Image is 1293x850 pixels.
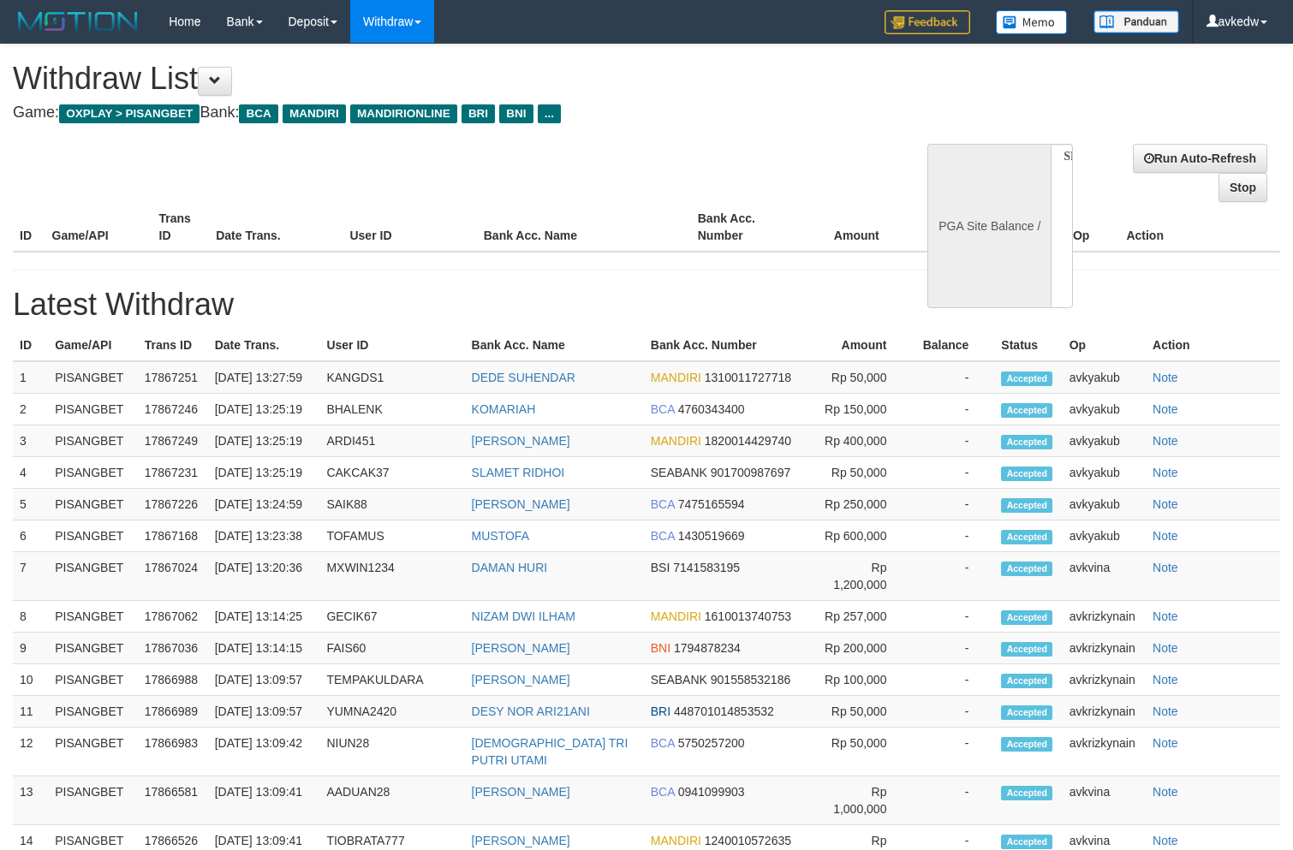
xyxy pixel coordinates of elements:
[1063,664,1146,696] td: avkrizkynain
[912,394,994,425] td: -
[138,664,208,696] td: 17866988
[678,497,745,511] span: 7475165594
[815,457,912,489] td: Rp 50,000
[996,10,1068,34] img: Button%20Memo.svg
[472,402,536,416] a: KOMARIAH
[705,371,791,384] span: 1310011727718
[239,104,277,123] span: BCA
[815,696,912,728] td: Rp 50,000
[138,394,208,425] td: 17867246
[1001,737,1052,752] span: Accepted
[678,785,745,799] span: 0941099903
[48,664,138,696] td: PISANGBET
[13,62,845,96] h1: Withdraw List
[1063,330,1146,361] th: Op
[1153,497,1178,511] a: Note
[1153,402,1178,416] a: Note
[13,728,48,776] td: 12
[319,601,464,633] td: GECIK67
[1001,562,1052,576] span: Accepted
[13,9,143,34] img: MOTION_logo.png
[13,601,48,633] td: 8
[1153,466,1178,479] a: Note
[927,144,1051,308] div: PGA Site Balance /
[472,529,529,543] a: MUSTOFA
[1063,633,1146,664] td: avkrizkynain
[465,330,644,361] th: Bank Acc. Name
[138,633,208,664] td: 17867036
[815,330,912,361] th: Amount
[1063,552,1146,601] td: avkvina
[1001,674,1052,688] span: Accepted
[472,561,548,574] a: DAMAN HURI
[138,696,208,728] td: 17866989
[1063,394,1146,425] td: avkyakub
[1153,704,1178,718] a: Note
[472,834,570,847] a: [PERSON_NAME]
[472,371,575,384] a: DEDE SUHENDAR
[1063,696,1146,728] td: avkrizkynain
[208,776,320,825] td: [DATE] 13:09:41
[912,330,994,361] th: Balance
[208,601,320,633] td: [DATE] 13:14:25
[1153,609,1178,623] a: Note
[319,776,464,825] td: AADUAN28
[912,489,994,520] td: -
[13,288,1280,322] h1: Latest Withdraw
[319,728,464,776] td: NIUN28
[1153,371,1178,384] a: Note
[13,425,48,457] td: 3
[912,520,994,552] td: -
[815,552,912,601] td: Rp 1,200,000
[1001,530,1052,544] span: Accepted
[13,457,48,489] td: 4
[48,457,138,489] td: PISANGBET
[912,425,994,457] td: -
[912,457,994,489] td: -
[13,776,48,825] td: 13
[13,696,48,728] td: 11
[48,776,138,825] td: PISANGBET
[651,529,675,543] span: BCA
[651,561,670,574] span: BSI
[138,457,208,489] td: 17867231
[48,489,138,520] td: PISANGBET
[798,203,905,252] th: Amount
[912,633,994,664] td: -
[208,664,320,696] td: [DATE] 13:09:57
[48,361,138,394] td: PISANGBET
[1133,144,1267,173] a: Run Auto-Refresh
[815,728,912,776] td: Rp 50,000
[208,552,320,601] td: [DATE] 13:20:36
[1001,642,1052,657] span: Accepted
[48,520,138,552] td: PISANGBET
[705,609,791,623] span: 1610013740753
[1001,435,1052,449] span: Accepted
[1063,489,1146,520] td: avkyakub
[138,361,208,394] td: 17867251
[1153,834,1178,847] a: Note
[1063,776,1146,825] td: avkvina
[13,104,845,122] h4: Game: Bank:
[1001,498,1052,513] span: Accepted
[319,633,464,664] td: FAIS60
[651,609,701,623] span: MANDIRI
[705,434,791,448] span: 1820014429740
[319,489,464,520] td: SAIK88
[208,361,320,394] td: [DATE] 13:27:59
[13,203,45,252] th: ID
[815,601,912,633] td: Rp 257,000
[1001,786,1052,800] span: Accepted
[1153,641,1178,655] a: Note
[1063,361,1146,394] td: avkyakub
[319,664,464,696] td: TEMPAKULDARA
[319,457,464,489] td: CAKCAK37
[13,489,48,520] td: 5
[208,696,320,728] td: [DATE] 13:09:57
[1219,173,1267,202] a: Stop
[905,203,1004,252] th: Balance
[673,561,740,574] span: 7141583195
[472,641,570,655] a: [PERSON_NAME]
[678,736,745,750] span: 5750257200
[48,633,138,664] td: PISANGBET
